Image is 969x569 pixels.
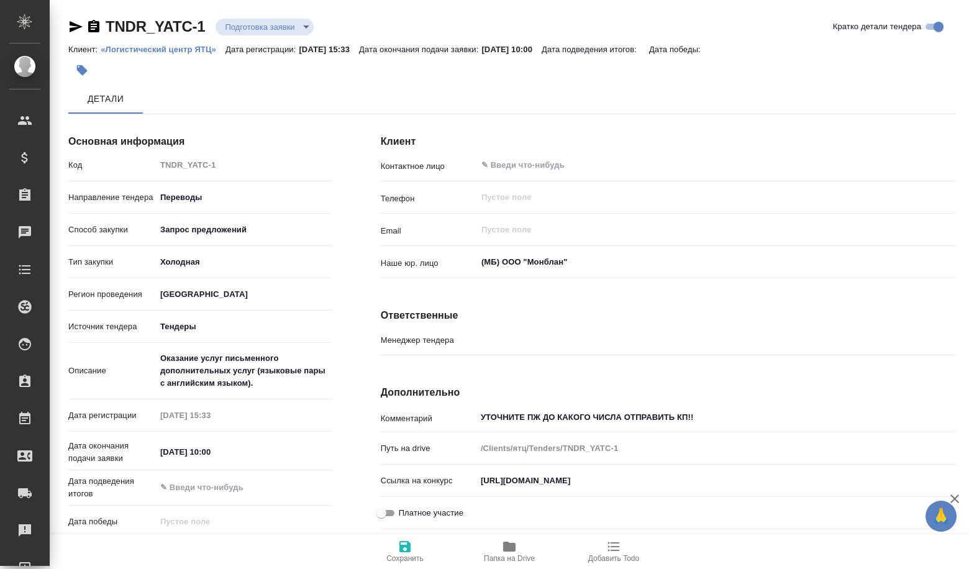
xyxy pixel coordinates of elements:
span: Папка на Drive [484,554,535,563]
button: Скопировать ссылку [86,19,101,34]
p: Дата окончания подачи заявки [68,440,156,465]
p: Дата подведения итогов [68,475,156,500]
button: Open [949,338,951,340]
div: Холодная [156,252,331,273]
p: Регион проведения [68,288,156,301]
span: Кратко детали тендера [833,20,921,33]
p: Менеджер тендера [381,334,476,347]
button: Open [949,164,951,166]
input: ✎ Введи что-нибудь [156,443,265,461]
p: Тип закупки [68,256,156,268]
textarea: УТОЧНИТЕ ПЖ ДО КАКОГО ЧИСЛА ОТПРАВИТЬ КП!! [476,407,955,428]
button: Добавить Todo [562,534,666,569]
input: Пустое поле [156,512,265,530]
p: Контактное лицо [381,160,476,173]
a: TNDR_YATC-1 [106,18,206,35]
p: Дата регистрации: [225,45,299,54]
a: «Логистический центр ЯТЦ» [101,43,225,54]
p: [DATE] 10:00 [481,45,542,54]
span: Детали [76,91,135,107]
p: Email [381,225,476,237]
div: [GEOGRAPHIC_DATA] [156,284,331,305]
p: Направление тендера [68,191,156,204]
p: Наше юр. лицо [381,257,476,270]
p: Клиент: [68,45,101,54]
p: Способ закупки [68,224,156,236]
div: Подготовка заявки [216,19,314,35]
p: Дата победы [68,516,156,528]
button: Сохранить [353,534,457,569]
span: Платное участие [399,507,463,519]
button: 🙏 [926,501,957,532]
p: Ссылка на конкурс [381,475,476,487]
button: Скопировать ссылку для ЯМессенджера [68,19,83,34]
button: Папка на Drive [457,534,562,569]
input: Пустое поле [156,156,331,174]
input: ✎ Введи что-нибудь [156,478,265,496]
span: Сохранить [386,554,424,563]
input: ✎ Введи что-нибудь [476,471,955,489]
button: Добавить тэг [68,57,96,84]
p: Дата подведения итогов: [542,45,640,54]
p: «Логистический центр ЯТЦ» [101,45,225,54]
p: Дата победы: [649,45,704,54]
input: Пустое поле [476,439,955,457]
button: Подготовка заявки [222,22,299,32]
div: Переводы [156,187,331,208]
button: Open [949,261,951,263]
span: Добавить Todo [588,554,639,563]
p: [DATE] 15:33 [299,45,359,54]
textarea: Оказание услуг письменного дополнительных услуг (языковые пары с английским языком). [156,348,331,394]
div: Запрос предложений [156,219,331,240]
span: 🙏 [930,503,952,529]
h4: Дополнительно [381,385,955,400]
input: Пустое поле [480,190,926,205]
p: Комментарий [381,412,476,425]
input: Пустое поле [480,222,926,237]
input: ✎ Введи что-нибудь [480,158,910,173]
h4: Основная информация [68,134,331,149]
p: Источник тендера [68,321,156,333]
p: Дата регистрации [68,409,156,422]
input: Пустое поле [156,406,265,424]
h4: Клиент [381,134,955,149]
p: Описание [68,365,156,377]
p: Дата окончания подачи заявки: [359,45,481,54]
p: Телефон [381,193,476,205]
div: [GEOGRAPHIC_DATA] [156,316,331,337]
p: Код [68,159,156,171]
p: Путь на drive [381,442,476,455]
h4: Ответственные [381,308,955,323]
